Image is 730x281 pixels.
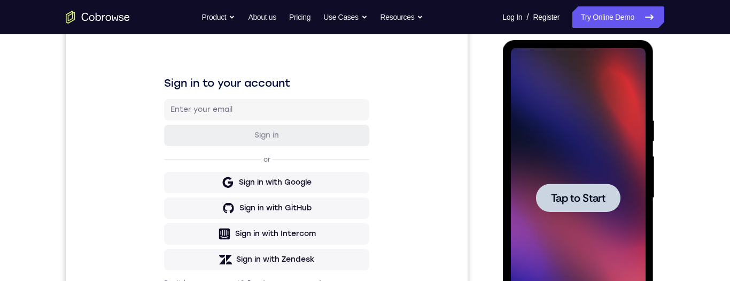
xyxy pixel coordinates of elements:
div: Sign in with Intercom [169,226,250,237]
button: Product [202,6,236,28]
button: Sign in [98,123,304,144]
div: Sign in with Zendesk [170,252,249,263]
span: / [526,11,529,24]
a: Register [533,6,560,28]
input: Enter your email [105,102,297,113]
h1: Sign in to your account [98,73,304,88]
button: Tap to Start [33,143,118,172]
a: Go to the home page [66,11,130,24]
a: Pricing [289,6,310,28]
a: About us [248,6,276,28]
button: Use Cases [323,6,367,28]
p: or [196,153,207,162]
button: Sign in with Zendesk [98,247,304,268]
button: Sign in with Google [98,170,304,191]
button: Resources [380,6,424,28]
a: Try Online Demo [572,6,664,28]
button: Sign in with Intercom [98,221,304,242]
div: Sign in with Google [173,175,246,186]
span: Tap to Start [48,153,103,163]
div: Sign in with GitHub [174,201,246,211]
a: Log In [502,6,522,28]
button: Sign in with GitHub [98,195,304,217]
